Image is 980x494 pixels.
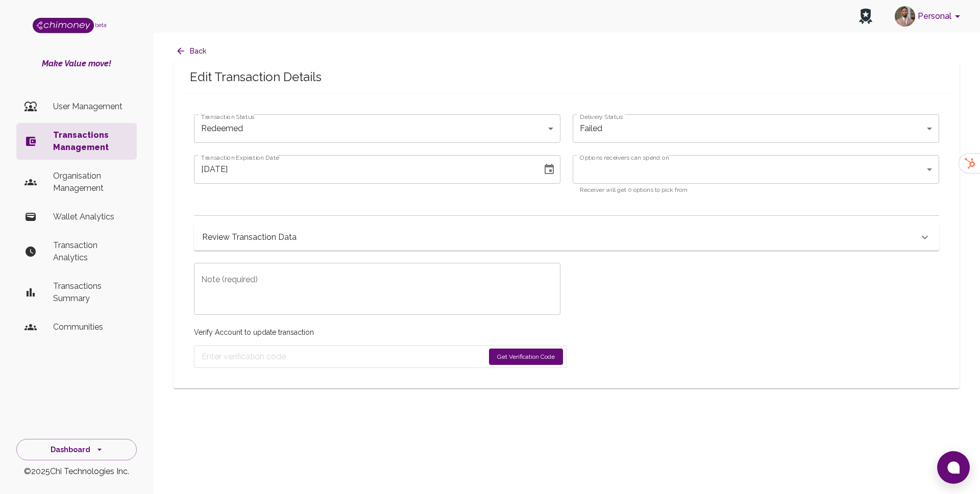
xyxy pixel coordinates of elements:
[190,69,943,85] span: Edit Transaction Details
[201,153,279,162] label: Transaction Expiration Date
[201,112,254,121] label: Transaction Status
[53,211,129,223] p: Wallet Analytics
[194,114,560,143] div: Redeemed
[202,230,297,244] h6: Review Transaction Data
[53,129,129,154] p: Transactions Management
[194,327,567,337] p: Verify Account to update transaction
[194,155,535,184] input: MM/DD/YYYY
[539,159,559,180] button: Choose date, selected date is Aug 14, 2025
[202,349,484,365] input: Enter verification code
[95,22,107,28] span: beta
[937,451,970,484] button: Open chat window
[53,170,129,194] p: Organisation Management
[33,18,94,33] img: Logo
[580,112,623,121] label: Delivery Status
[580,153,669,162] label: Options receivers can spend on
[53,280,129,305] p: Transactions Summary
[573,114,939,143] div: Failed
[53,321,129,333] p: Communities
[53,239,129,264] p: Transaction Analytics
[53,101,129,113] p: User Management
[489,349,563,365] button: Get Verification Code
[174,42,210,61] button: Back
[580,185,932,195] p: Receiver will get 0 options to pick from
[895,6,915,27] img: avatar
[16,439,137,461] button: Dashboard
[194,224,939,251] div: Review Transaction Data
[891,3,968,30] button: account of current user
